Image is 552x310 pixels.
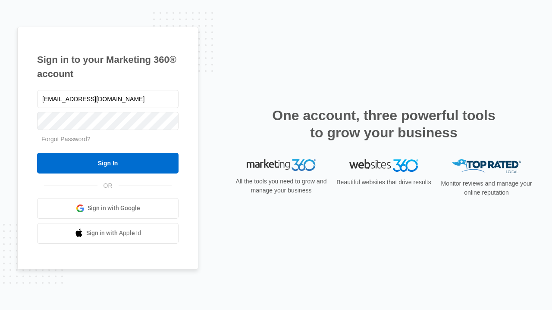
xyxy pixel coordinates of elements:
[349,159,418,172] img: Websites 360
[37,53,179,81] h1: Sign in to your Marketing 360® account
[97,181,119,190] span: OR
[86,229,141,238] span: Sign in with Apple Id
[37,223,179,244] a: Sign in with Apple Id
[41,136,91,143] a: Forgot Password?
[88,204,140,213] span: Sign in with Google
[37,198,179,219] a: Sign in with Google
[37,153,179,174] input: Sign In
[247,159,316,171] img: Marketing 360
[233,177,329,195] p: All the tools you need to grow and manage your business
[452,159,521,174] img: Top Rated Local
[438,179,535,197] p: Monitor reviews and manage your online reputation
[336,178,432,187] p: Beautiful websites that drive results
[270,107,498,141] h2: One account, three powerful tools to grow your business
[37,90,179,108] input: Email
